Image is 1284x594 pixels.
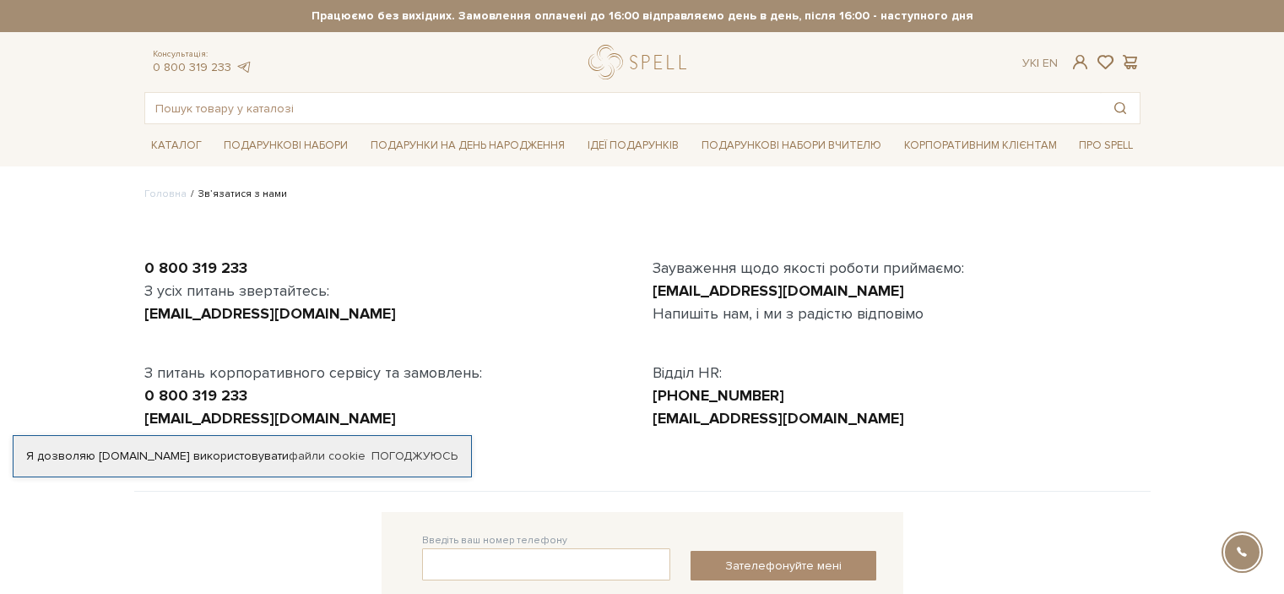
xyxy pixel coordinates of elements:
a: telegram [236,60,252,74]
div: Ук [1022,56,1058,71]
div: Зауваження щодо якості роботи приймаємо: Напишіть нам, і ми з радістю відповімо Відділ HR: [642,257,1151,430]
a: logo [588,45,694,79]
a: [EMAIL_ADDRESS][DOMAIN_NAME] [144,304,396,323]
label: Введіть ваш номер телефону [422,533,567,548]
a: Подарункові набори Вчителю [695,131,888,160]
strong: Працюємо без вихідних. Замовлення оплачені до 16:00 відправляємо день в день, після 16:00 - насту... [144,8,1140,24]
a: Корпоративним клієнтам [897,133,1064,159]
span: Консультація: [153,49,252,60]
a: Погоджуюсь [371,449,458,464]
button: Пошук товару у каталозі [1101,93,1140,123]
a: Каталог [144,133,209,159]
a: Подарунки на День народження [364,133,572,159]
a: En [1043,56,1058,70]
a: 0 800 319 233 [144,259,247,277]
a: [EMAIL_ADDRESS][DOMAIN_NAME] [653,409,904,428]
li: Зв’язатися з нами [187,187,287,202]
div: Я дозволяю [DOMAIN_NAME] використовувати [14,449,471,464]
input: Пошук товару у каталозі [145,93,1101,123]
span: | [1037,56,1039,70]
a: [EMAIL_ADDRESS][DOMAIN_NAME] [144,409,396,428]
a: Головна [144,188,187,200]
button: Зателефонуйте мені [691,551,876,580]
a: Подарункові набори [217,133,355,159]
a: Про Spell [1072,133,1140,159]
a: Ідеї подарунків [581,133,685,159]
a: [EMAIL_ADDRESS][DOMAIN_NAME] [653,281,904,300]
a: файли cookie [289,449,366,463]
a: 0 800 319 233 [144,386,247,405]
a: 0 800 319 233 [153,60,231,74]
a: [PHONE_NUMBER] [653,386,784,405]
div: З усіх питань звертайтесь: З питань корпоративного сервісу та замовлень: [134,257,642,430]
